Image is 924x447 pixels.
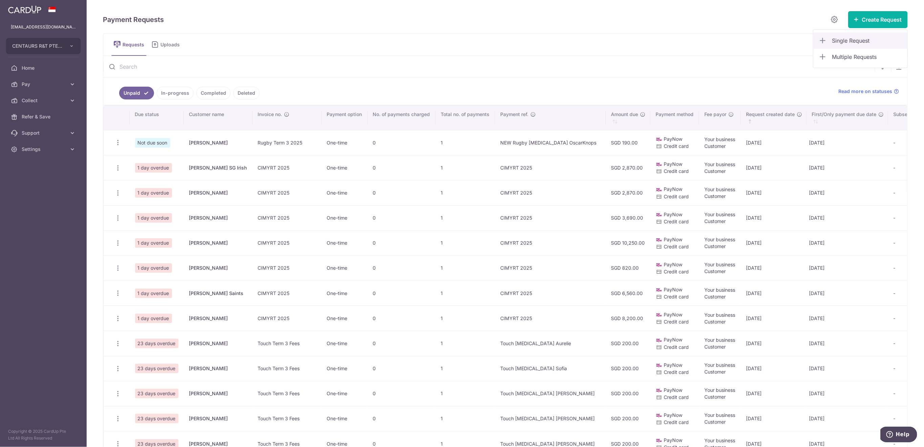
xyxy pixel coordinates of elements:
[705,419,726,425] span: Customer
[656,237,663,243] img: paynow-md-4fe65508ce96feda548756c5ee0e473c78d4820b8ea51387c6e4ad89e58a5e61.png
[705,337,735,343] span: Your business
[15,5,29,11] span: Help
[705,344,726,350] span: Customer
[196,87,230,99] a: Completed
[436,381,495,406] td: 1
[656,362,663,369] img: paynow-md-4fe65508ce96feda548756c5ee0e473c78d4820b8ea51387c6e4ad89e58a5e61.png
[135,263,172,273] span: 1 day overdue
[436,281,495,306] td: 1
[664,161,683,167] span: PayNow
[135,289,172,298] span: 1 day overdue
[832,53,902,61] span: Multiple Requests
[252,281,322,306] td: CIMYRT 2025
[705,268,726,274] span: Customer
[705,193,726,199] span: Customer
[807,381,888,406] td: [DATE]
[606,381,651,406] td: SGD 200.00
[705,143,726,149] span: Customer
[22,130,66,136] span: Support
[135,339,178,348] span: 23 days overdue
[111,34,147,55] a: Requests
[606,356,651,381] td: SGD 200.00
[495,306,606,331] td: CIMYRT 2025
[322,130,368,155] td: One-time
[705,211,735,217] span: Your business
[656,412,663,419] img: paynow-md-4fe65508ce96feda548756c5ee0e473c78d4820b8ea51387c6e4ad89e58a5e61.png
[611,111,638,118] span: Amount due
[741,106,807,130] th: Request created date : activate to sort column ascending
[664,186,683,192] span: PayNow
[656,337,663,344] img: paynow-md-4fe65508ce96feda548756c5ee0e473c78d4820b8ea51387c6e4ad89e58a5e61.png
[368,130,436,155] td: 0
[327,111,362,118] span: Payment option
[664,312,683,317] span: PayNow
[741,406,807,431] td: [DATE]
[606,130,651,155] td: SGD 190.00
[495,406,606,431] td: Touch [MEDICAL_DATA] [PERSON_NAME]
[664,136,683,142] span: PayNow
[252,106,322,130] th: Invoice no.
[839,88,893,95] span: Read more on statuses
[664,369,689,375] span: Credit card
[184,205,252,230] td: [PERSON_NAME]
[813,32,907,49] a: Single Request
[656,437,663,444] img: paynow-md-4fe65508ce96feda548756c5ee0e473c78d4820b8ea51387c6e4ad89e58a5e61.png
[322,205,368,230] td: One-time
[135,414,178,423] span: 23 days overdue
[495,331,606,356] td: Touch [MEDICAL_DATA] Aurelie
[705,369,726,375] span: Customer
[839,88,899,95] a: Read more on statuses
[368,230,436,255] td: 0
[135,364,178,373] span: 23 days overdue
[807,281,888,306] td: [DATE]
[103,14,164,25] h5: Payment Requests
[11,24,76,30] p: [EMAIL_ADDRESS][DOMAIN_NAME]
[741,356,807,381] td: [DATE]
[103,56,875,77] input: Search
[705,387,735,393] span: Your business
[252,406,322,431] td: Touch Term 3 Fees
[741,205,807,230] td: [DATE]
[664,362,683,368] span: PayNow
[813,49,907,65] a: Multiple Requests
[656,136,663,143] img: paynow-md-4fe65508ce96feda548756c5ee0e473c78d4820b8ea51387c6e4ad89e58a5e61.png
[322,281,368,306] td: One-time
[664,294,689,299] span: Credit card
[252,356,322,381] td: Touch Term 3 Fees
[741,130,807,155] td: [DATE]
[184,406,252,431] td: [PERSON_NAME]
[705,262,735,267] span: Your business
[233,87,260,99] a: Deleted
[322,331,368,356] td: One-time
[741,230,807,255] td: [DATE]
[436,130,495,155] td: 1
[368,106,436,130] th: No. of payments charged
[705,438,735,443] span: Your business
[8,5,41,14] img: CardUp
[184,281,252,306] td: [PERSON_NAME] Saints
[664,237,683,242] span: PayNow
[322,180,368,205] td: One-time
[373,111,430,118] span: No. of payments charged
[184,255,252,281] td: [PERSON_NAME]
[664,244,689,249] span: Credit card
[664,337,683,342] span: PayNow
[184,155,252,180] td: [PERSON_NAME] SG Irish
[705,394,726,400] span: Customer
[664,412,683,418] span: PayNow
[436,106,495,130] th: Total no. of payments
[22,113,66,120] span: Refer & Save
[705,111,727,118] span: Fee payor
[741,281,807,306] td: [DATE]
[664,211,683,217] span: PayNow
[495,180,606,205] td: CIMYRT 2025
[495,130,606,155] td: NEW Rugby [MEDICAL_DATA] OscarKnops
[130,106,184,130] th: Due status
[436,205,495,230] td: 1
[807,180,888,205] td: [DATE]
[807,106,888,130] th: First/Only payment due date : activate to sort column ascending
[135,163,172,173] span: 1 day overdue
[705,218,726,224] span: Customer
[135,389,178,398] span: 23 days overdue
